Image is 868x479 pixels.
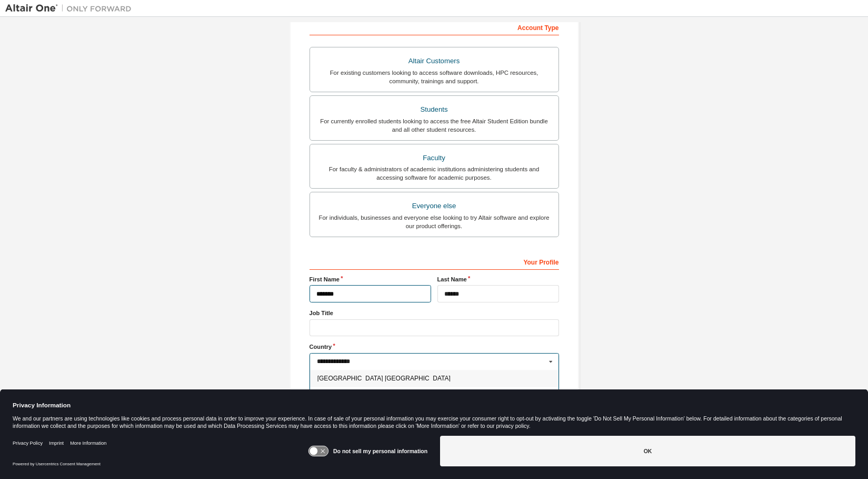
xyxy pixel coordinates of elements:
[316,117,552,134] div: For currently enrolled students looking to access the free Altair Student Edition bundle and all ...
[316,165,552,182] div: For faculty & administrators of academic institutions administering students and accessing softwa...
[310,18,559,35] div: Account Type
[316,54,552,69] div: Altair Customers
[316,69,552,85] div: For existing customers looking to access software downloads, HPC resources, community, trainings ...
[317,375,551,382] span: [GEOGRAPHIC_DATA] [GEOGRAPHIC_DATA]
[316,199,552,213] div: Everyone else
[5,3,137,14] img: Altair One
[310,275,431,284] label: First Name
[316,102,552,117] div: Students
[310,309,559,317] label: Job Title
[437,275,559,284] label: Last Name
[316,213,552,230] div: For individuals, businesses and everyone else looking to try Altair software and explore our prod...
[310,253,559,270] div: Your Profile
[316,151,552,165] div: Faculty
[310,343,559,351] label: Country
